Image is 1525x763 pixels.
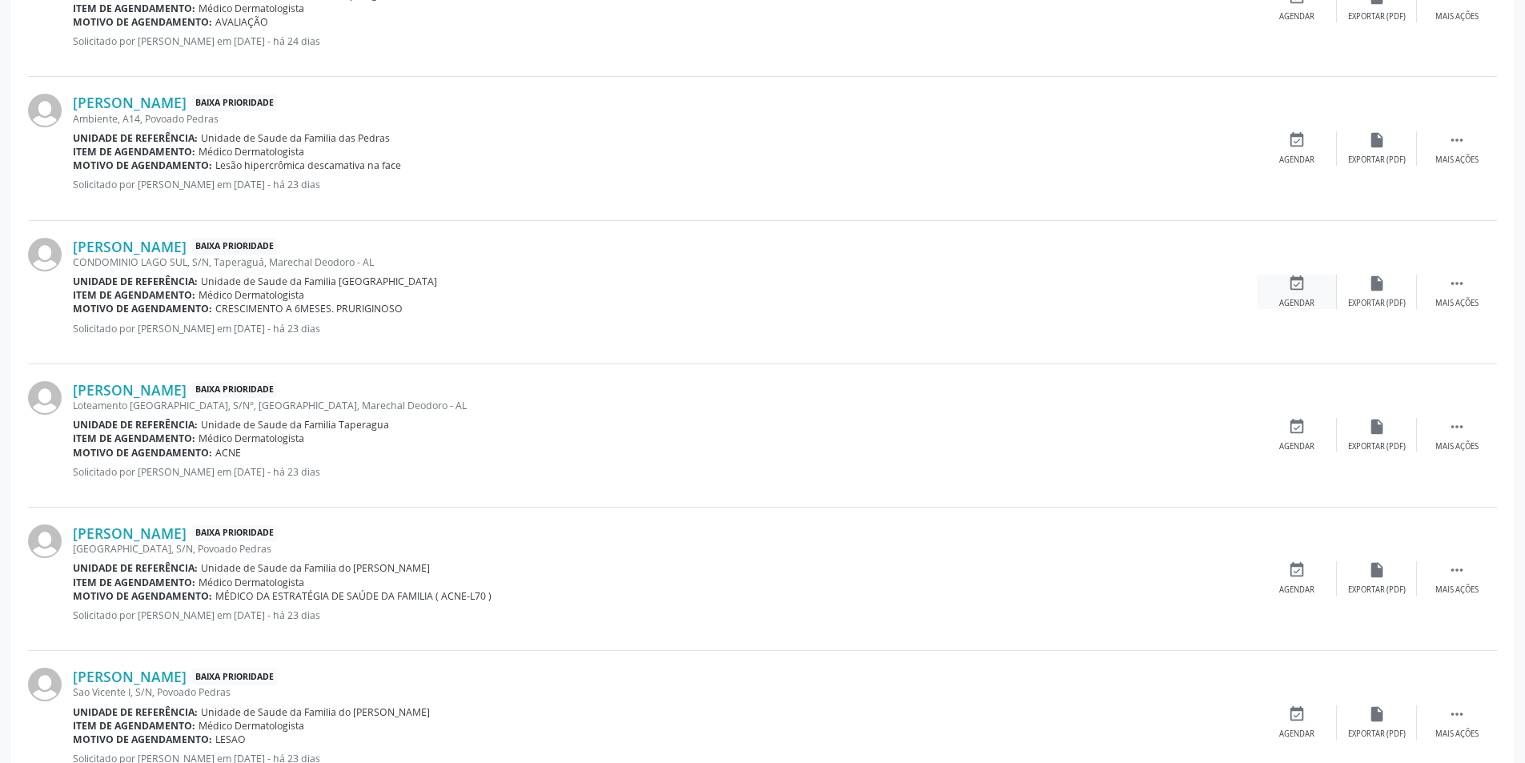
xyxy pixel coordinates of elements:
span: Unidade de Saude da Familia Taperagua [201,418,389,432]
b: Item de agendamento: [73,719,195,733]
div: Mais ações [1435,298,1479,309]
span: MÉDICO DA ESTRATÉGIA DE SAÚDE DA FAMILIA ( ACNE-L70 ) [215,589,492,603]
a: [PERSON_NAME] [73,668,187,685]
div: Exportar (PDF) [1348,729,1406,740]
i: insert_drive_file [1368,561,1386,579]
a: [PERSON_NAME] [73,524,187,542]
div: Exportar (PDF) [1348,11,1406,22]
b: Unidade de referência: [73,275,198,288]
div: Mais ações [1435,441,1479,452]
b: Motivo de agendamento: [73,159,212,172]
span: CRESCIMENTO A 6MESES. PRURIGINOSO [215,302,403,315]
b: Item de agendamento: [73,145,195,159]
div: Ambiente, A14, Povoado Pedras [73,112,1257,126]
div: Exportar (PDF) [1348,155,1406,166]
a: [PERSON_NAME] [73,381,187,399]
img: img [28,238,62,271]
i: event_available [1288,131,1306,149]
b: Motivo de agendamento: [73,446,212,460]
span: Baixa Prioridade [192,94,277,111]
b: Unidade de referência: [73,561,198,575]
b: Unidade de referência: [73,705,198,719]
i: event_available [1288,275,1306,292]
a: [PERSON_NAME] [73,94,187,111]
span: AVALIAÇÃO [215,15,268,29]
span: Unidade de Saude da Familia do [PERSON_NAME] [201,705,430,719]
span: Unidade de Saude da Familia [GEOGRAPHIC_DATA] [201,275,437,288]
b: Item de agendamento: [73,576,195,589]
b: Unidade de referência: [73,131,198,145]
i: insert_drive_file [1368,705,1386,723]
p: Solicitado por [PERSON_NAME] em [DATE] - há 23 dias [73,322,1257,335]
div: Exportar (PDF) [1348,298,1406,309]
div: Loteamento [GEOGRAPHIC_DATA], S/N°, [GEOGRAPHIC_DATA], Marechal Deodoro - AL [73,399,1257,412]
span: Médico Dermatologista [199,2,304,15]
img: img [28,668,62,701]
b: Unidade de referência: [73,418,198,432]
img: img [28,524,62,558]
p: Solicitado por [PERSON_NAME] em [DATE] - há 23 dias [73,178,1257,191]
i: insert_drive_file [1368,275,1386,292]
b: Motivo de agendamento: [73,733,212,746]
span: Médico Dermatologista [199,719,304,733]
img: img [28,94,62,127]
b: Motivo de agendamento: [73,15,212,29]
div: CONDOMINIO LAGO SUL, S/N, Taperaguá, Marechal Deodoro - AL [73,255,1257,269]
b: Item de agendamento: [73,2,195,15]
div: [GEOGRAPHIC_DATA], S/N, Povoado Pedras [73,542,1257,556]
span: Médico Dermatologista [199,288,304,302]
div: Agendar [1279,441,1314,452]
img: img [28,381,62,415]
span: LESAO [215,733,246,746]
i: event_available [1288,705,1306,723]
i: event_available [1288,418,1306,436]
i:  [1448,418,1466,436]
div: Mais ações [1435,729,1479,740]
b: Item de agendamento: [73,432,195,445]
span: Baixa Prioridade [192,525,277,542]
div: Agendar [1279,584,1314,596]
a: [PERSON_NAME] [73,238,187,255]
i:  [1448,705,1466,723]
i:  [1448,561,1466,579]
span: Médico Dermatologista [199,432,304,445]
b: Motivo de agendamento: [73,302,212,315]
i:  [1448,275,1466,292]
i:  [1448,131,1466,149]
div: Agendar [1279,11,1314,22]
span: Baixa Prioridade [192,669,277,685]
span: Baixa Prioridade [192,238,277,255]
div: Sao Vicente I, S/N, Povoado Pedras [73,685,1257,699]
i: insert_drive_file [1368,131,1386,149]
span: Unidade de Saude da Familia do [PERSON_NAME] [201,561,430,575]
i: event_available [1288,561,1306,579]
span: Médico Dermatologista [199,145,304,159]
span: Lesão hipercrômica descamativa na face [215,159,401,172]
div: Exportar (PDF) [1348,584,1406,596]
p: Solicitado por [PERSON_NAME] em [DATE] - há 24 dias [73,34,1257,48]
div: Mais ações [1435,584,1479,596]
b: Motivo de agendamento: [73,589,212,603]
div: Mais ações [1435,155,1479,166]
div: Agendar [1279,155,1314,166]
span: Baixa Prioridade [192,382,277,399]
i: insert_drive_file [1368,418,1386,436]
div: Mais ações [1435,11,1479,22]
span: Médico Dermatologista [199,576,304,589]
div: Agendar [1279,729,1314,740]
div: Exportar (PDF) [1348,441,1406,452]
b: Item de agendamento: [73,288,195,302]
p: Solicitado por [PERSON_NAME] em [DATE] - há 23 dias [73,608,1257,622]
span: Unidade de Saude da Familia das Pedras [201,131,390,145]
span: ACNE [215,446,241,460]
div: Agendar [1279,298,1314,309]
p: Solicitado por [PERSON_NAME] em [DATE] - há 23 dias [73,465,1257,479]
